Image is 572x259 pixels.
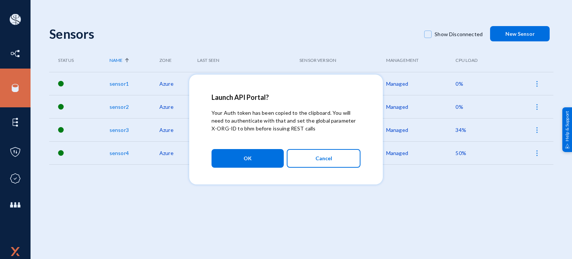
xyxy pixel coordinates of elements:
button: OK [212,149,284,168]
span: OK [244,152,252,165]
span: Cancel [315,152,332,165]
p: Your Auth token has been copied to the clipboard. You will need to authenticate with that and set... [212,109,360,132]
h2: Launch API Portal? [212,93,360,101]
button: Cancel [287,149,360,168]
